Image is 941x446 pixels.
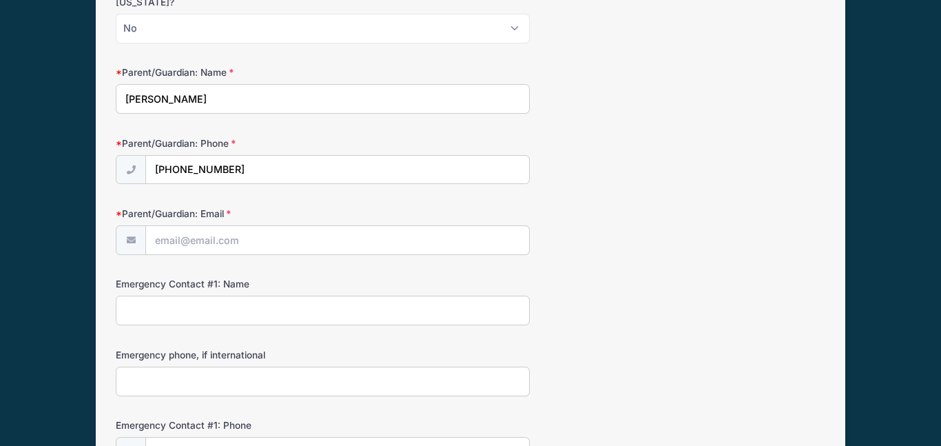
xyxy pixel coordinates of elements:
[116,418,352,432] label: Emergency Contact #1: Phone
[145,155,529,185] input: (xxx) xxx-xxxx
[116,277,352,291] label: Emergency Contact #1: Name
[116,65,352,79] label: Parent/Guardian: Name
[116,348,352,362] label: Emergency phone, if international
[116,207,352,221] label: Parent/Guardian: Email
[145,225,529,255] input: email@email.com
[116,136,352,150] label: Parent/Guardian: Phone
